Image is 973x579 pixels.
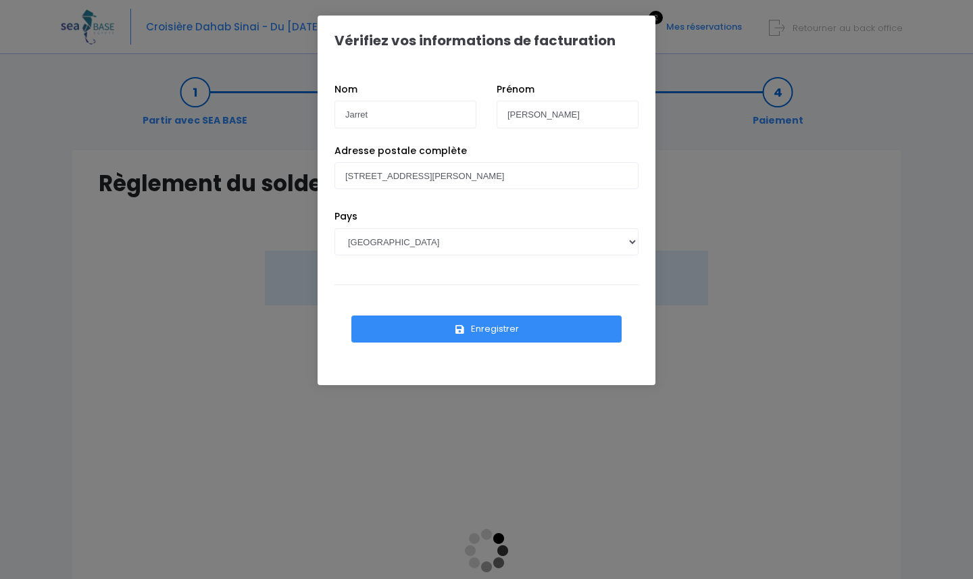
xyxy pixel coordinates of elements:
[351,316,622,343] button: Enregistrer
[334,82,357,97] label: Nom
[334,32,616,49] h1: Vérifiez vos informations de facturation
[334,144,467,158] label: Adresse postale complète
[334,209,357,224] label: Pays
[497,82,534,97] label: Prénom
